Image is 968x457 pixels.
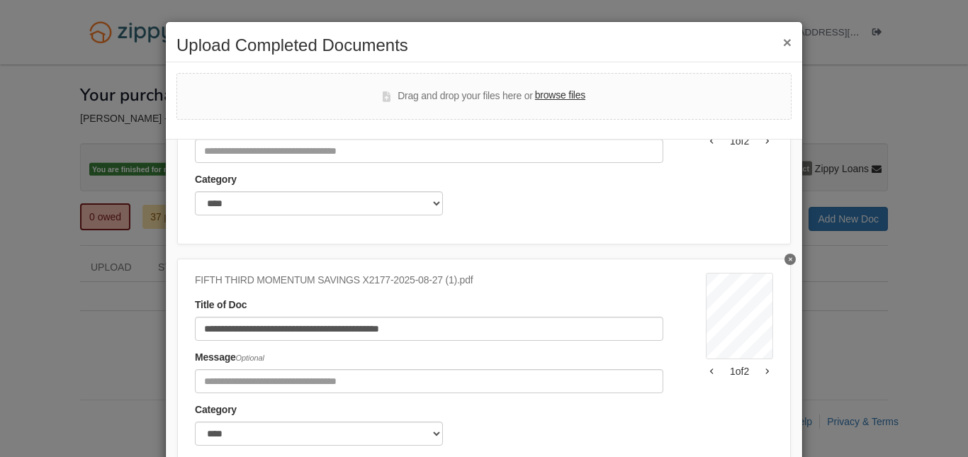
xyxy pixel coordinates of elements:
[783,35,792,50] button: ×
[706,364,773,378] div: 1 of 2
[236,354,264,362] span: Optional
[195,402,237,418] label: Category
[195,191,443,215] select: Category
[195,422,443,446] select: Category
[784,254,796,265] button: Delete FIFTH THIRD MOMENTUM SAVINGS X2177-2025-08-27 (1)
[195,369,663,393] input: Include any comments on this document
[195,317,663,341] input: Document Title
[195,172,237,188] label: Category
[706,134,773,148] div: 1 of 2
[195,273,663,288] div: FIFTH THIRD MOMENTUM SAVINGS X2177-2025-08-27 (1).pdf
[383,88,585,105] div: Drag and drop your files here or
[535,88,585,103] label: browse files
[195,350,264,366] label: Message
[195,298,247,313] label: Title of Doc
[195,139,663,163] input: Include any comments on this document
[176,36,792,55] h2: Upload Completed Documents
